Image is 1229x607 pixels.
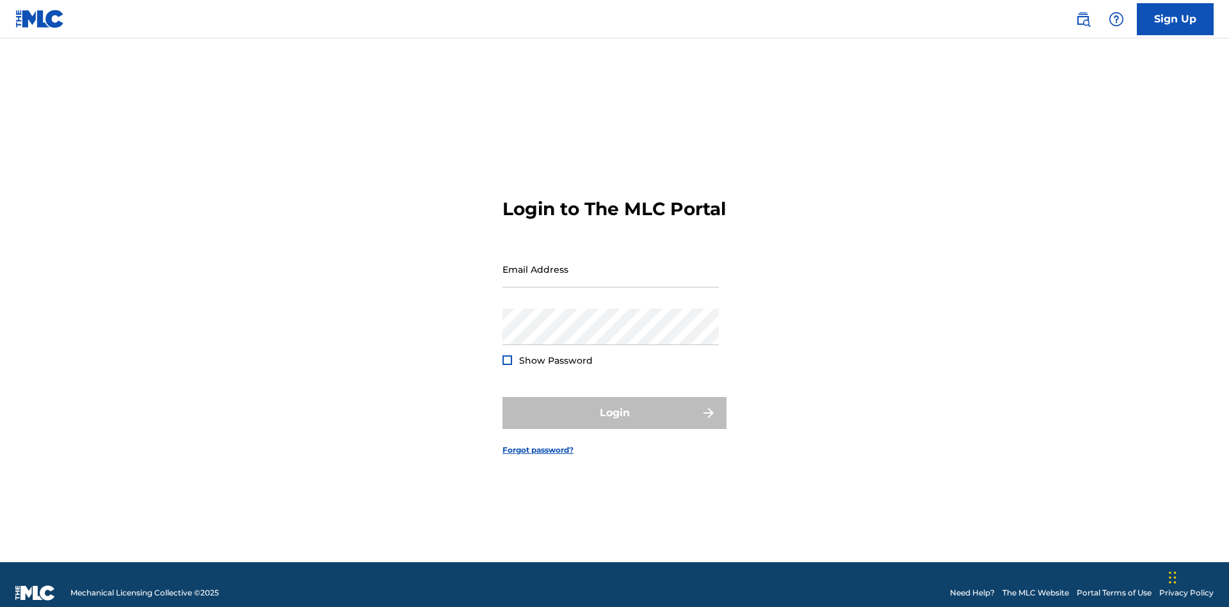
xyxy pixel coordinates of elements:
[1165,546,1229,607] iframe: Chat Widget
[1077,587,1152,599] a: Portal Terms of Use
[1159,587,1214,599] a: Privacy Policy
[1075,12,1091,27] img: search
[1070,6,1096,32] a: Public Search
[1137,3,1214,35] a: Sign Up
[1169,558,1177,597] div: Drag
[519,355,593,366] span: Show Password
[70,587,219,599] span: Mechanical Licensing Collective © 2025
[1104,6,1129,32] div: Help
[15,10,65,28] img: MLC Logo
[15,585,55,601] img: logo
[502,444,574,456] a: Forgot password?
[502,198,726,220] h3: Login to The MLC Portal
[1109,12,1124,27] img: help
[950,587,995,599] a: Need Help?
[1002,587,1069,599] a: The MLC Website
